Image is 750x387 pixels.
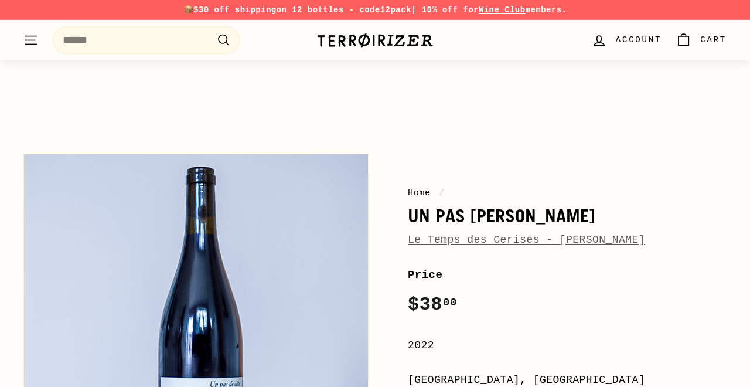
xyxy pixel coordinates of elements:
[23,4,727,16] p: 📦 on 12 bottles - code | 10% off for members.
[616,33,662,46] span: Account
[479,5,526,15] a: Wine Club
[443,296,457,309] sup: 00
[408,186,727,200] nav: breadcrumbs
[436,188,448,198] span: /
[700,33,727,46] span: Cart
[584,23,669,57] a: Account
[193,5,277,15] span: $30 off shipping
[408,188,431,198] a: Home
[380,5,411,15] strong: 12pack
[669,23,734,57] a: Cart
[408,266,727,284] label: Price
[408,234,645,246] a: Le Temps des Cerises - [PERSON_NAME]
[408,206,727,226] h1: Un Pas [PERSON_NAME]
[408,337,727,354] div: 2022
[408,294,457,315] span: $38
